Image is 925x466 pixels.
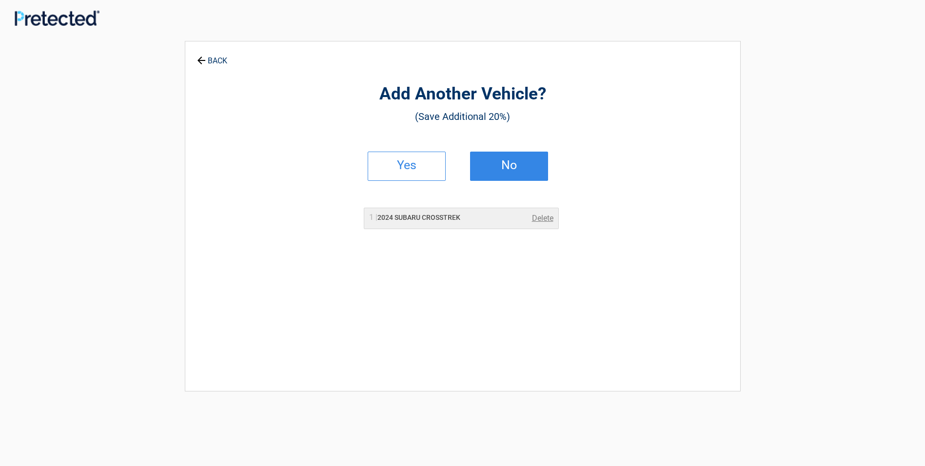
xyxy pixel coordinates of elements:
img: Main Logo [15,10,99,26]
span: 1 | [369,213,377,222]
a: BACK [195,48,229,65]
h3: (Save Additional 20%) [239,108,687,125]
h2: Yes [378,162,435,169]
a: Delete [532,213,553,224]
h2: 2024 SUBARU CROSSTREK [369,213,460,223]
h2: Add Another Vehicle? [239,83,687,106]
h2: No [480,162,538,169]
